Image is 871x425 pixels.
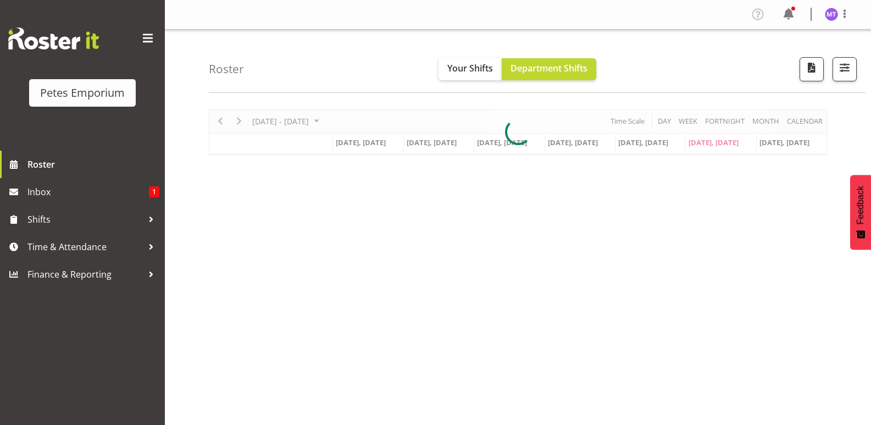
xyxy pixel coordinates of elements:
span: Feedback [856,186,866,224]
h4: Roster [209,63,244,75]
span: Shifts [27,211,143,228]
span: Time & Attendance [27,239,143,255]
img: Rosterit website logo [8,27,99,49]
button: Your Shifts [439,58,502,80]
span: Roster [27,156,159,173]
span: Inbox [27,184,149,200]
button: Feedback - Show survey [850,175,871,250]
button: Filter Shifts [833,57,857,81]
img: mya-taupawa-birkhead5814.jpg [825,8,838,21]
button: Download a PDF of the roster according to the set date range. [800,57,824,81]
div: Petes Emporium [40,85,125,101]
span: Finance & Reporting [27,266,143,283]
span: Department Shifts [511,62,587,74]
span: 1 [149,186,159,197]
button: Department Shifts [502,58,596,80]
span: Your Shifts [447,62,493,74]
